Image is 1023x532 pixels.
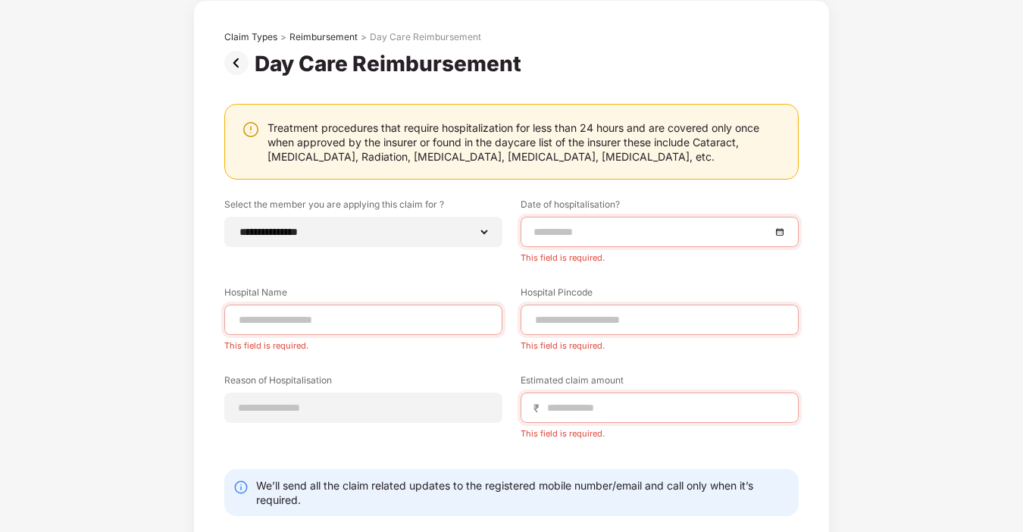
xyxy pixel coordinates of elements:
div: > [361,31,367,43]
span: ₹ [533,401,546,415]
div: Day Care Reimbursement [255,51,527,77]
img: svg+xml;base64,PHN2ZyBpZD0iUHJldi0zMngzMiIgeG1sbnM9Imh0dHA6Ly93d3cudzMub3JnLzIwMDAvc3ZnIiB3aWR0aD... [224,51,255,75]
label: Select the member you are applying this claim for ? [224,198,502,217]
div: This field is required. [521,247,799,263]
div: Treatment procedures that require hospitalization for less than 24 hours and are covered only onc... [267,120,783,164]
div: Day Care Reimbursement [370,31,481,43]
div: Reimbursement [289,31,358,43]
label: Hospital Pincode [521,286,799,305]
div: We’ll send all the claim related updates to the registered mobile number/email and call only when... [256,478,790,507]
div: Claim Types [224,31,277,43]
img: svg+xml;base64,PHN2ZyBpZD0iSW5mby0yMHgyMCIgeG1sbnM9Imh0dHA6Ly93d3cudzMub3JnLzIwMDAvc3ZnIiB3aWR0aD... [233,480,249,495]
label: Estimated claim amount [521,374,799,393]
div: This field is required. [521,423,799,439]
div: This field is required. [521,335,799,351]
label: Date of hospitalisation? [521,198,799,217]
img: svg+xml;base64,PHN2ZyBpZD0iV2FybmluZ18tXzI0eDI0IiBkYXRhLW5hbWU9Ildhcm5pbmcgLSAyNHgyNCIgeG1sbnM9Im... [242,120,260,139]
div: This field is required. [224,335,502,351]
label: Reason of Hospitalisation [224,374,502,393]
div: > [280,31,286,43]
label: Hospital Name [224,286,502,305]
